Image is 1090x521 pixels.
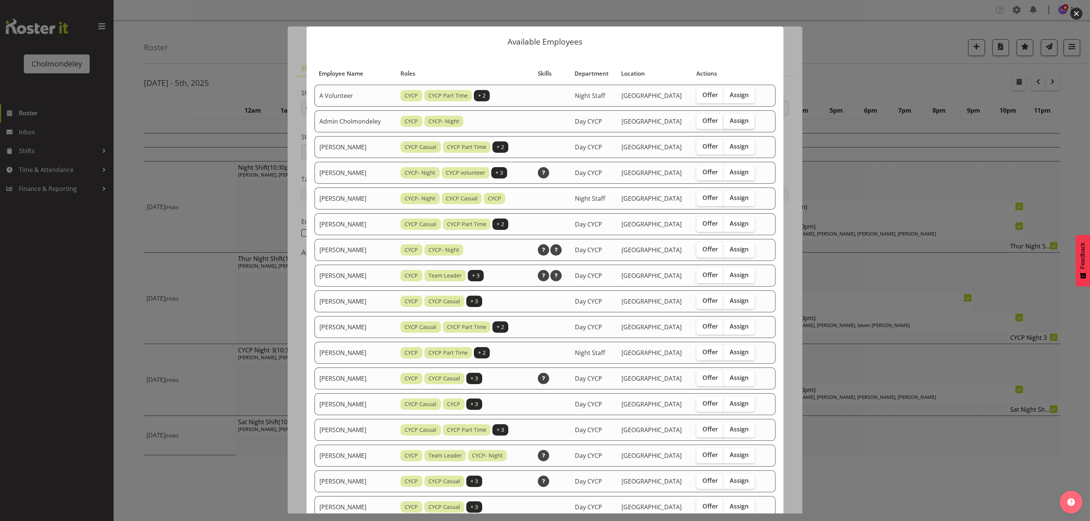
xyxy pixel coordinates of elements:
[315,496,396,518] td: [PERSON_NAME]
[575,477,602,485] span: Day CYCP
[405,349,418,357] span: CYCP
[405,220,436,228] span: CYCP Casual
[497,323,504,331] span: + 2
[405,297,418,305] span: CYCP
[405,169,435,177] span: CYCP- Night
[1076,235,1090,286] button: Feedback - Show survey
[621,169,682,177] span: [GEOGRAPHIC_DATA]
[575,374,602,383] span: Day CYCP
[702,348,718,356] span: Offer
[488,194,501,203] span: CYCP
[447,220,486,228] span: CYCP Part Time
[405,451,418,460] span: CYCP
[702,245,718,253] span: Offer
[730,91,749,99] span: Assign
[428,477,460,485] span: CYCP Casual
[470,374,478,383] span: + 3
[315,188,396,209] td: [PERSON_NAME]
[315,290,396,312] td: [PERSON_NAME]
[621,246,682,254] span: [GEOGRAPHIC_DATA]
[621,271,682,280] span: [GEOGRAPHIC_DATA]
[428,246,459,254] span: CYCP- Night
[702,425,718,433] span: Offer
[405,374,418,383] span: CYCP
[702,451,718,459] span: Offer
[319,69,363,78] span: Employee Name
[621,503,682,511] span: [GEOGRAPHIC_DATA]
[575,69,609,78] span: Department
[621,91,682,100] span: [GEOGRAPHIC_DATA]
[315,342,396,364] td: [PERSON_NAME]
[575,297,602,305] span: Day CYCP
[478,349,486,357] span: + 2
[428,349,468,357] span: CYCP Part Time
[405,271,418,280] span: CYCP
[702,143,718,150] span: Offer
[400,69,415,78] span: Roles
[470,400,478,408] span: + 3
[447,426,486,434] span: CYCP Part Time
[575,169,602,177] span: Day CYCP
[314,38,776,46] p: Available Employees
[405,143,436,151] span: CYCP Casual
[621,220,682,228] span: [GEOGRAPHIC_DATA]
[472,451,503,460] span: CYCP- Night
[575,246,602,254] span: Day CYCP
[315,470,396,492] td: [PERSON_NAME]
[621,297,682,305] span: [GEOGRAPHIC_DATA]
[702,502,718,510] span: Offer
[446,194,478,203] span: CYCP Casual
[702,477,718,484] span: Offer
[730,348,749,356] span: Assign
[405,503,418,511] span: CYCP
[538,69,551,78] span: Skills
[315,265,396,287] td: [PERSON_NAME]
[405,477,418,485] span: CYCP
[730,194,749,202] span: Assign
[575,426,602,434] span: Day CYCP
[428,451,462,460] span: Team Leader
[575,503,602,511] span: Day CYCP
[1067,498,1075,506] img: help-xxl-2.png
[575,349,605,357] span: Night Staff
[575,91,605,100] span: Night Staff
[428,271,462,280] span: Team Leader
[428,91,468,100] span: CYCP Part Time
[315,445,396,467] td: [PERSON_NAME]
[447,400,460,408] span: CYCP
[315,136,396,158] td: [PERSON_NAME]
[428,297,460,305] span: CYCP Casual
[702,91,718,99] span: Offer
[702,323,718,330] span: Offer
[447,143,486,151] span: CYCP Part Time
[470,297,478,305] span: + 3
[730,400,749,407] span: Assign
[428,374,460,383] span: CYCP Casual
[730,220,749,227] span: Assign
[446,169,485,177] span: CYCP volunteer
[621,69,645,78] span: Location
[621,349,682,357] span: [GEOGRAPHIC_DATA]
[730,425,749,433] span: Assign
[575,194,605,203] span: Night Staff
[1079,242,1086,269] span: Feedback
[575,220,602,228] span: Day CYCP
[621,117,682,126] span: [GEOGRAPHIC_DATA]
[702,194,718,202] span: Offer
[621,194,682,203] span: [GEOGRAPHIC_DATA]
[478,91,486,100] span: + 2
[621,143,682,151] span: [GEOGRAPHIC_DATA]
[497,220,504,228] span: + 2
[730,374,749,381] span: Assign
[405,400,436,408] span: CYCP Casual
[315,162,396,184] td: [PERSON_NAME]
[730,168,749,176] span: Assign
[621,400,682,408] span: [GEOGRAPHIC_DATA]
[497,143,504,151] span: + 2
[495,169,503,177] span: + 3
[315,110,396,132] td: Admin Cholmondeley
[470,503,478,511] span: + 3
[702,400,718,407] span: Offer
[405,91,418,100] span: CYCP
[405,194,435,203] span: CYCP- Night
